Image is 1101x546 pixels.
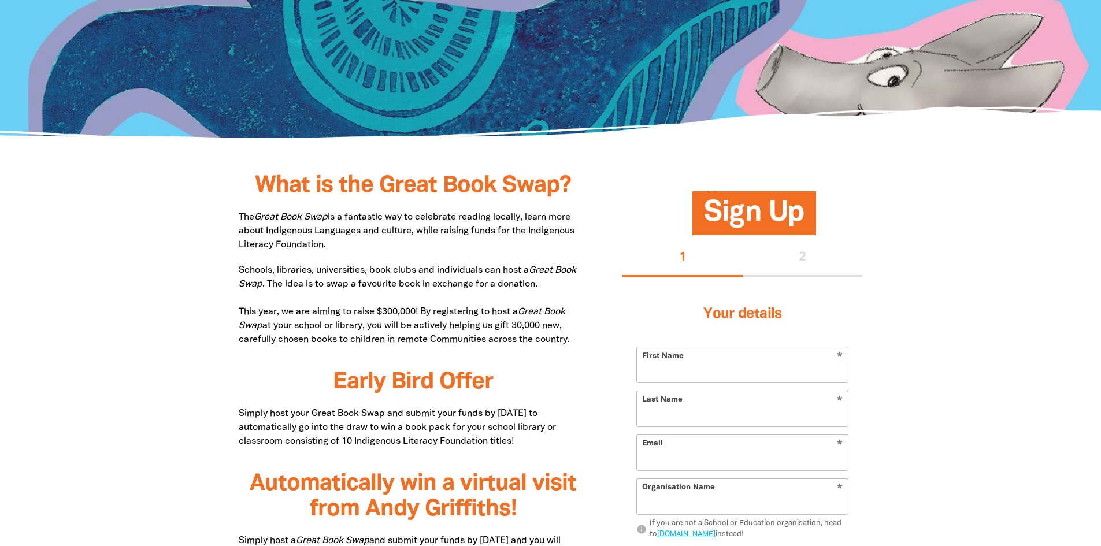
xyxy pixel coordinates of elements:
button: Stage 1 [622,240,743,277]
i: info [636,525,647,535]
p: The is a fantastic way to celebrate reading locally, learn more about Indigenous Languages and cu... [239,210,588,252]
div: If you are not a School or Education organisation, head to instead! [650,518,849,541]
p: Schools, libraries, universities, book clubs and individuals can host a . The idea is to swap a f... [239,263,588,347]
em: Great Book Swap [254,213,328,221]
span: Automatically win a virtual visit from Andy Griffiths! [250,473,576,520]
span: Sign Up [704,200,805,236]
span: What is the Great Book Swap? [255,175,571,196]
a: [DOMAIN_NAME] [657,532,716,538]
em: Great Book Swap [239,266,576,288]
span: Early Bird Offer [333,372,493,393]
em: Great Book Swap [239,308,565,330]
h3: Your details [636,291,848,337]
em: Great Book Swap [296,537,369,545]
p: Simply host your Great Book Swap and submit your funds by [DATE] to automatically go into the dra... [239,407,588,448]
